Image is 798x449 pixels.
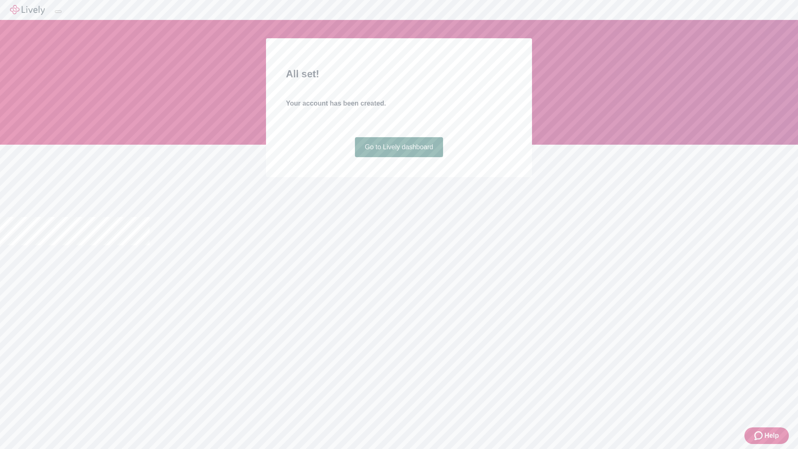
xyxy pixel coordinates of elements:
[55,10,62,13] button: Log out
[286,99,512,109] h4: Your account has been created.
[10,5,45,15] img: Lively
[754,431,764,441] svg: Zendesk support icon
[764,431,779,441] span: Help
[286,67,512,81] h2: All set!
[355,137,443,157] a: Go to Lively dashboard
[744,427,789,444] button: Zendesk support iconHelp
